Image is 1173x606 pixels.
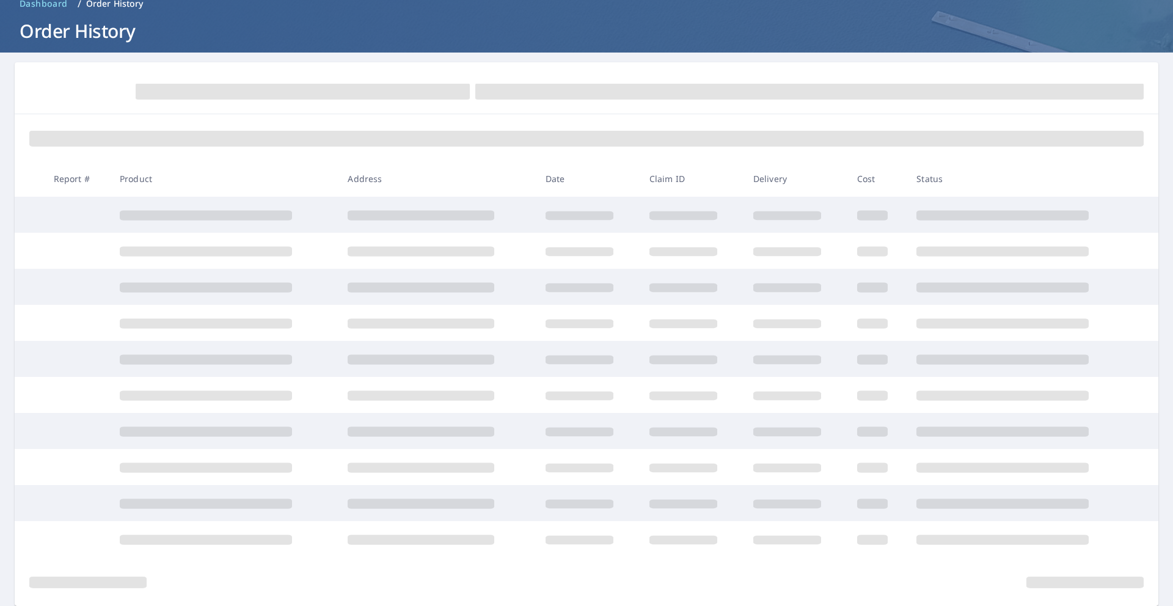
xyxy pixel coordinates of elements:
[44,161,110,197] th: Report #
[110,161,338,197] th: Product
[15,18,1158,43] h1: Order History
[338,161,535,197] th: Address
[536,161,640,197] th: Date
[907,161,1135,197] th: Status
[640,161,744,197] th: Claim ID
[744,161,847,197] th: Delivery
[847,161,907,197] th: Cost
